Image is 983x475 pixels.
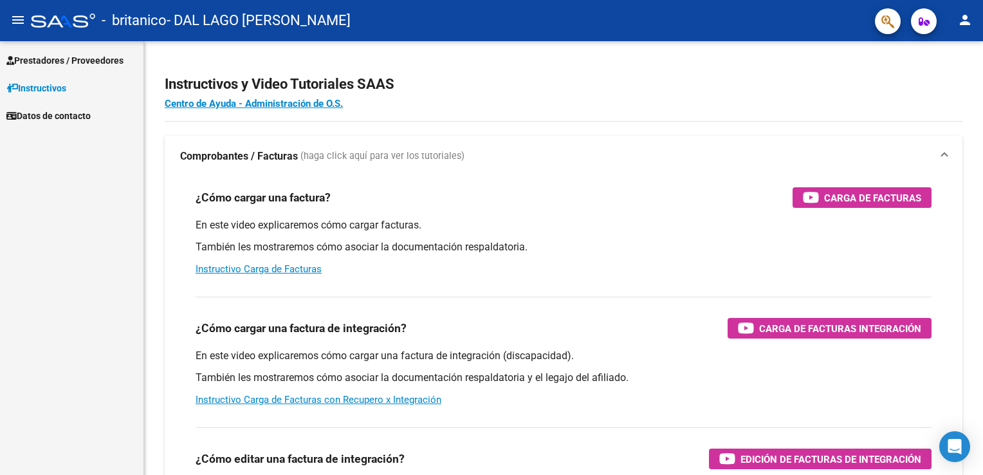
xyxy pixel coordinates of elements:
[6,109,91,123] span: Datos de contacto
[709,449,932,469] button: Edición de Facturas de integración
[728,318,932,339] button: Carga de Facturas Integración
[102,6,167,35] span: - britanico
[300,149,464,163] span: (haga click aquí para ver los tutoriales)
[167,6,351,35] span: - DAL LAGO [PERSON_NAME]
[740,451,921,467] span: Edición de Facturas de integración
[957,12,973,28] mat-icon: person
[196,319,407,337] h3: ¿Cómo cargar una factura de integración?
[196,263,322,275] a: Instructivo Carga de Facturas
[793,187,932,208] button: Carga de Facturas
[196,450,405,468] h3: ¿Cómo editar una factura de integración?
[165,98,343,109] a: Centro de Ayuda - Administración de O.S.
[6,81,66,95] span: Instructivos
[165,72,962,97] h2: Instructivos y Video Tutoriales SAAS
[196,371,932,385] p: También les mostraremos cómo asociar la documentación respaldatoria y el legajo del afiliado.
[939,431,970,462] div: Open Intercom Messenger
[196,189,331,207] h3: ¿Cómo cargar una factura?
[165,136,962,177] mat-expansion-panel-header: Comprobantes / Facturas (haga click aquí para ver los tutoriales)
[10,12,26,28] mat-icon: menu
[180,149,298,163] strong: Comprobantes / Facturas
[759,321,921,337] span: Carga de Facturas Integración
[196,349,932,363] p: En este video explicaremos cómo cargar una factura de integración (discapacidad).
[196,240,932,254] p: También les mostraremos cómo asociar la documentación respaldatoria.
[196,218,932,232] p: En este video explicaremos cómo cargar facturas.
[196,394,441,405] a: Instructivo Carga de Facturas con Recupero x Integración
[6,53,124,68] span: Prestadores / Proveedores
[824,190,921,206] span: Carga de Facturas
